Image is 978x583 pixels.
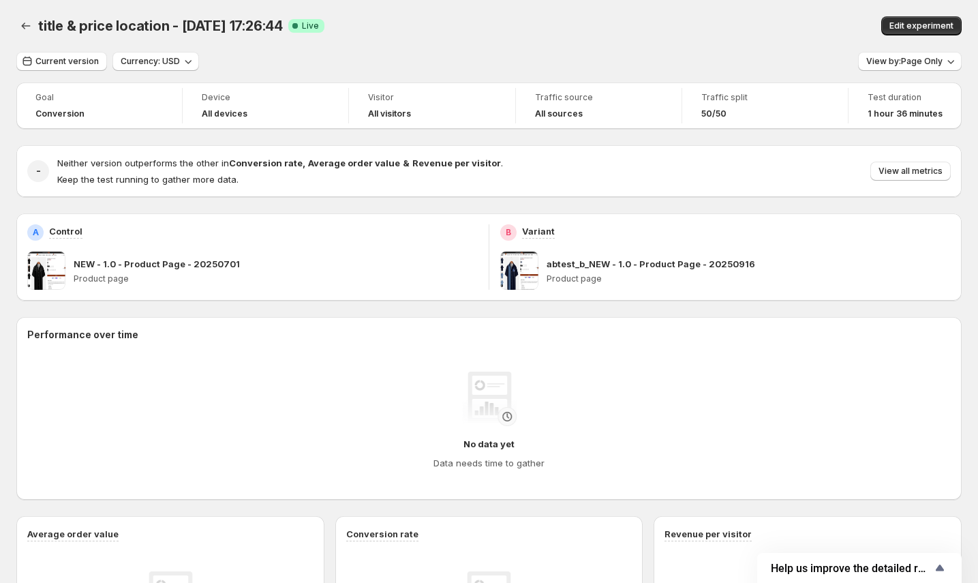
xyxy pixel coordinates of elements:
[664,527,752,541] h3: Revenue per visitor
[302,20,319,31] span: Live
[27,328,951,342] h2: Performance over time
[878,166,943,177] span: View all metrics
[308,158,400,168] strong: Average order value
[38,18,283,34] span: title & price location - [DATE] 17:26:44
[500,252,538,290] img: abtest_b_NEW - 1.0 - Product Page - 20250916
[463,437,515,451] h4: No data yet
[506,227,511,238] h2: B
[202,92,329,103] span: Device
[522,224,555,238] p: Variant
[202,108,247,119] h4: All devices
[868,91,943,121] a: Test duration1 hour 36 minutes
[36,164,41,178] h2: -
[74,257,240,271] p: NEW - 1.0 - Product Page - 20250701
[868,108,943,119] span: 1 hour 36 minutes
[868,92,943,103] span: Test duration
[771,560,948,576] button: Show survey - Help us improve the detailed report for A/B campaigns
[403,158,410,168] strong: &
[35,92,163,103] span: Goal
[368,108,411,119] h4: All visitors
[229,158,303,168] strong: Conversion rate
[858,52,962,71] button: View by:Page Only
[701,91,829,121] a: Traffic split50/50
[346,527,418,541] h3: Conversion rate
[35,56,99,67] span: Current version
[74,273,478,284] p: Product page
[33,227,39,238] h2: A
[881,16,962,35] button: Edit experiment
[35,91,163,121] a: GoalConversion
[27,252,65,290] img: NEW - 1.0 - Product Page - 20250701
[16,16,35,35] button: Back
[368,92,495,103] span: Visitor
[870,162,951,181] button: View all metrics
[57,174,239,185] span: Keep the test running to gather more data.
[202,91,329,121] a: DeviceAll devices
[112,52,199,71] button: Currency: USD
[547,273,951,284] p: Product page
[16,52,107,71] button: Current version
[303,158,305,168] strong: ,
[412,158,501,168] strong: Revenue per visitor
[57,158,503,168] span: Neither version outperforms the other in .
[547,257,755,271] p: abtest_b_NEW - 1.0 - Product Page - 20250916
[462,372,517,426] img: No data yet
[433,456,545,470] h4: Data needs time to gather
[49,224,82,238] p: Control
[35,108,85,119] span: Conversion
[27,527,119,541] h3: Average order value
[701,92,829,103] span: Traffic split
[121,56,180,67] span: Currency: USD
[535,92,662,103] span: Traffic source
[535,108,583,119] h4: All sources
[889,20,953,31] span: Edit experiment
[368,91,495,121] a: VisitorAll visitors
[535,91,662,121] a: Traffic sourceAll sources
[771,562,932,575] span: Help us improve the detailed report for A/B campaigns
[866,56,943,67] span: View by: Page Only
[701,108,727,119] span: 50/50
